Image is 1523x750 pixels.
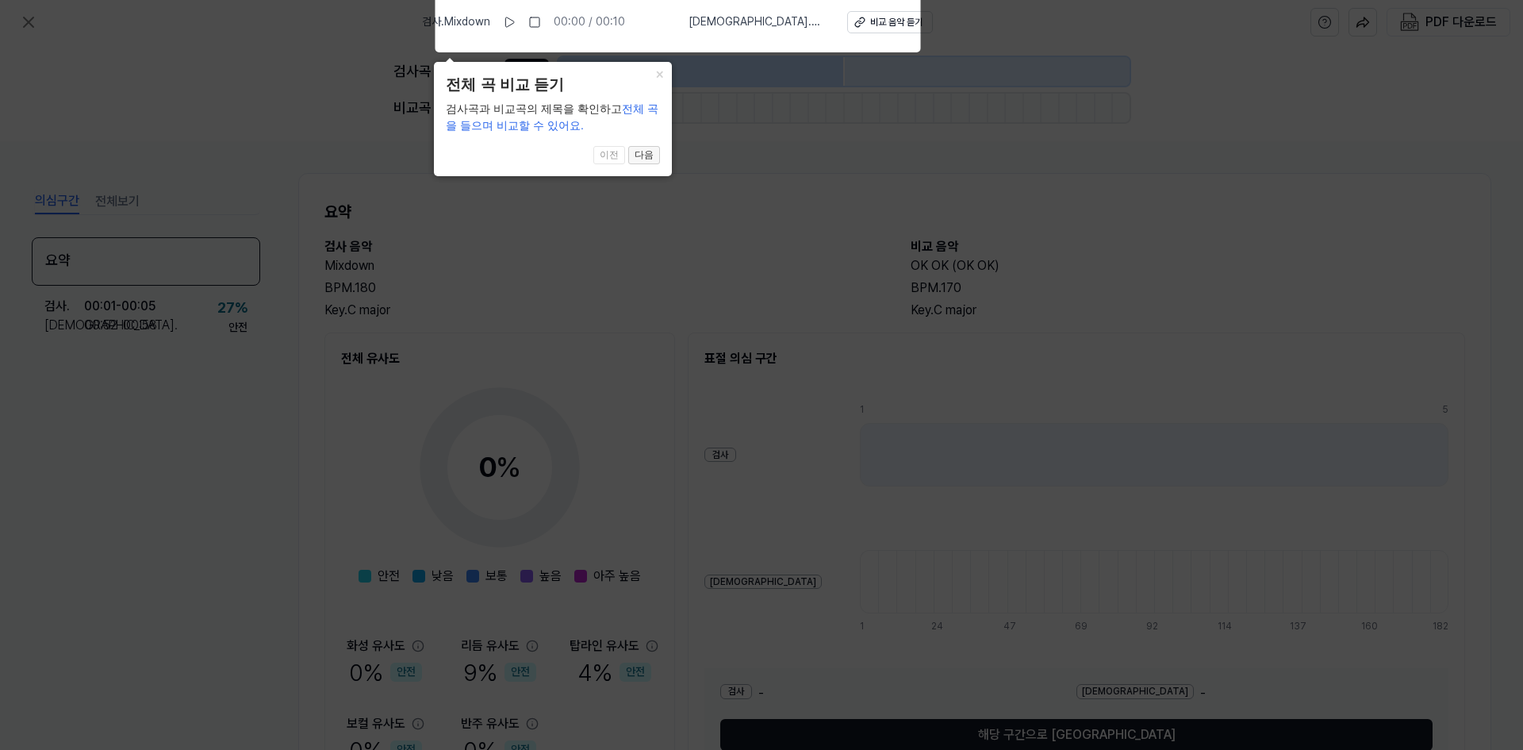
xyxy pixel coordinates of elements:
[446,74,660,97] header: 전체 곡 비교 듣기
[646,62,672,84] button: Close
[446,102,658,132] span: 전체 곡을 들으며 비교할 수 있어요.
[847,11,933,33] button: 비교 음악 듣기
[689,14,828,30] span: [DEMOGRAPHIC_DATA] . OK OK (OK OK)
[870,16,923,29] div: 비교 음악 듣기
[554,14,625,30] div: 00:00 / 00:10
[422,14,490,30] span: 검사 . Mixdown
[446,101,660,134] div: 검사곡과 비교곡의 제목을 확인하고
[628,146,660,165] button: 다음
